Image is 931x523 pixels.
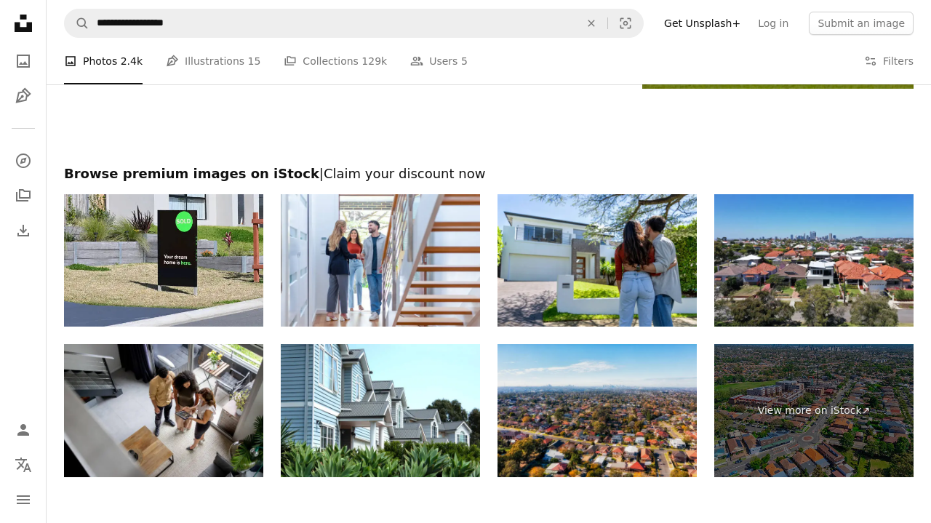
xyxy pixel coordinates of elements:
span: 129k [361,53,387,69]
img: Couple discussing details of a house with their real estate agent while looking at a brochure [64,344,263,477]
img: Real estate agent showing a young couple a new house. [281,194,480,327]
h2: Browse premium images on iStock [64,165,914,183]
span: 15 [248,53,261,69]
a: Users 5 [410,38,468,84]
a: Log in [749,12,797,35]
img: Happy Couple standing in front of their new home. They are both wearing casual clothes and embrac... [498,194,697,327]
button: Search Unsplash [65,9,89,37]
button: Submit an image [809,12,914,35]
a: Download History [9,216,38,245]
span: 5 [461,53,468,69]
form: Find visuals sitewide [64,9,644,38]
img: Aerial urban suburban cityscape in Perth [714,194,914,327]
button: Language [9,450,38,479]
button: Menu [9,485,38,514]
img: D Ryde to CBD Streets [498,344,697,477]
button: Clear [575,9,607,37]
img: Home for sale sign [64,194,263,327]
button: Visual search [608,9,643,37]
a: Collections [9,181,38,210]
a: Illustrations 15 [166,38,260,84]
a: Home — Unsplash [9,9,38,41]
a: View more on iStock↗ [714,344,914,477]
img: Frontal view of contemporary double story townhouses [281,344,480,477]
a: Log in / Sign up [9,415,38,444]
button: Filters [864,38,914,84]
a: Collections 129k [284,38,387,84]
a: Photos [9,47,38,76]
a: Get Unsplash+ [655,12,749,35]
span: | Claim your discount now [319,166,486,181]
a: Explore [9,146,38,175]
a: Illustrations [9,81,38,111]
